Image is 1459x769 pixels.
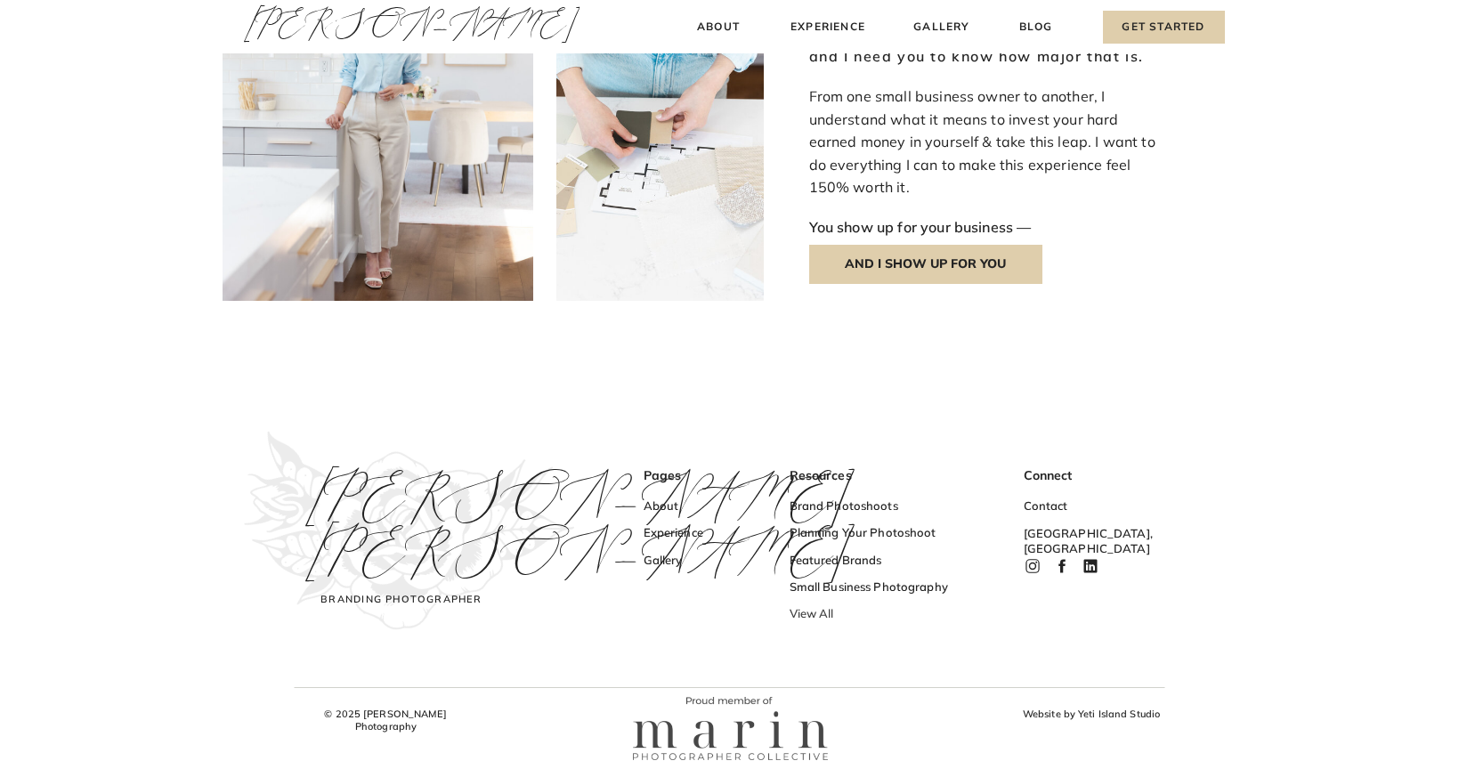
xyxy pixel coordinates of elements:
[809,27,1161,70] h3: That’s exactly what you’re doing here —and I need you to know how major that is.
[790,606,963,625] a: View All
[789,18,868,36] a: Experience
[790,553,963,571] a: Featured Brands
[295,708,478,726] h3: © 2025 [PERSON_NAME] Photography
[790,579,963,598] a: Small Business Photography
[1024,498,1130,517] a: Contact
[305,473,510,585] h3: [PERSON_NAME] [PERSON_NAME]
[1018,708,1165,726] a: Website by Yeti Island Studio
[912,18,972,36] a: Gallery
[809,85,1161,197] p: From one small business owner to another, I understand what it means to invest your hard earned m...
[693,18,745,36] a: About
[316,593,488,611] h3: Branding Photographer
[1103,11,1225,44] a: Get Started
[790,525,963,544] a: Planning Your Photoshoot
[809,245,1042,284] a: AND I SHOW UP FOR YOU
[1016,18,1057,36] a: Blog
[305,473,510,585] a: [PERSON_NAME][PERSON_NAME]
[809,216,1161,240] p: You show up for your business —
[1024,526,1139,545] h3: [GEOGRAPHIC_DATA], [GEOGRAPHIC_DATA]
[790,498,963,517] a: Brand Photoshoots
[1024,467,1130,486] h3: Connect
